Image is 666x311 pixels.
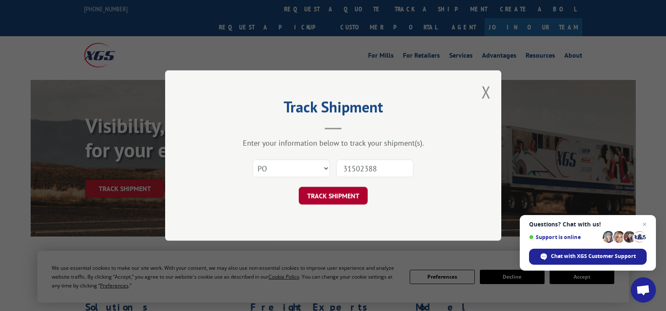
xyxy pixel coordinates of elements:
span: Support is online [529,234,600,240]
input: Number(s) [336,159,413,177]
div: Enter your information below to track your shipment(s). [207,138,459,148]
button: Close modal [482,81,491,103]
span: Close chat [640,219,650,229]
h2: Track Shipment [207,101,459,117]
div: Open chat [631,277,656,303]
span: Chat with XGS Customer Support [551,253,636,260]
button: TRACK SHIPMENT [299,187,368,205]
span: Questions? Chat with us! [529,221,647,228]
div: Chat with XGS Customer Support [529,249,647,265]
